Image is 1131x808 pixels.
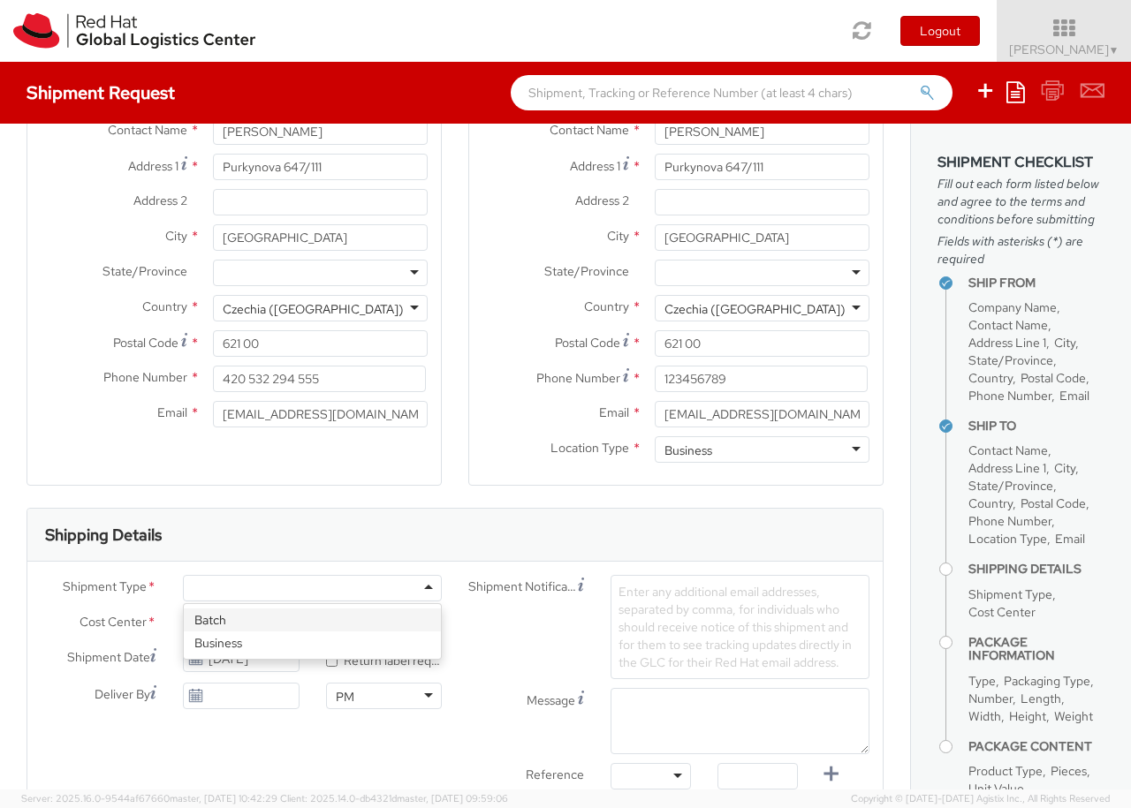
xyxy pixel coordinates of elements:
[526,766,584,782] span: Reference
[1054,460,1075,476] span: City
[550,122,629,138] span: Contact Name
[900,16,980,46] button: Logout
[968,419,1104,433] h4: Ship To
[170,792,277,804] span: master, [DATE] 10:42:29
[13,13,255,49] img: rh-logistics-00dfa346123c4ec078e1.svg
[468,578,578,596] span: Shipment Notification
[1055,531,1085,547] span: Email
[937,175,1104,228] span: Fill out each form listed below and agree to the terms and conditions before submitting
[664,442,712,459] div: Business
[157,404,187,420] span: Email
[968,335,1046,351] span: Address Line 1
[27,83,175,102] h4: Shipment Request
[397,792,508,804] span: master, [DATE] 09:59:06
[1021,370,1086,386] span: Postal Code
[21,792,277,804] span: Server: 2025.16.0-9544af67660
[851,792,1110,806] span: Copyright © [DATE]-[DATE] Agistix Inc., All Rights Reserved
[584,298,629,314] span: Country
[937,232,1104,268] span: Fields with asterisks (*) are required
[968,604,1036,620] span: Cost Center
[968,460,1046,476] span: Address Line 1
[95,685,150,704] span: Deliver By
[968,691,1013,706] span: Number
[968,740,1104,753] h4: Package Content
[1009,708,1046,724] span: Height
[599,404,629,420] span: Email
[968,442,1048,458] span: Contact Name
[968,299,1057,315] span: Company Name
[184,608,441,631] div: Batch
[968,763,1043,779] span: Product Type
[80,613,147,633] span: Cost Center
[968,673,996,689] span: Type
[223,300,404,318] div: Czechia ([GEOGRAPHIC_DATA])
[968,513,1051,529] span: Phone Number
[937,155,1104,170] h3: Shipment Checklist
[1054,335,1075,351] span: City
[108,122,187,138] span: Contact Name
[575,193,629,208] span: Address 2
[607,228,629,244] span: City
[1051,763,1087,779] span: Pieces
[664,300,846,318] div: Czechia ([GEOGRAPHIC_DATA])
[968,276,1104,290] h4: Ship From
[555,335,620,351] span: Postal Code
[968,388,1051,404] span: Phone Number
[550,440,629,456] span: Location Type
[280,792,508,804] span: Client: 2025.14.0-db4321d
[142,298,187,314] span: Country
[128,158,178,174] span: Address 1
[326,655,338,667] input: Return label required
[133,193,187,208] span: Address 2
[336,688,354,706] div: PM
[968,352,1053,368] span: State/Province
[968,370,1013,386] span: Country
[165,228,187,244] span: City
[544,263,629,279] span: State/Province
[968,495,1013,511] span: Country
[1021,495,1086,511] span: Postal Code
[968,636,1104,663] h4: Package Information
[536,370,620,386] span: Phone Number
[184,631,441,654] div: Business
[968,317,1048,333] span: Contact Name
[1059,388,1089,404] span: Email
[968,563,1104,576] h4: Shipping Details
[511,75,953,110] input: Shipment, Tracking or Reference Number (at least 4 chars)
[968,781,1024,797] span: Unit Value
[619,584,852,670] span: Enter any additional email addresses, separated by comma, for individuals who should receive noti...
[113,335,178,351] span: Postal Code
[102,263,187,279] span: State/Province
[968,531,1047,547] span: Location Type
[1109,43,1120,57] span: ▼
[45,526,162,544] h3: Shipping Details
[1054,708,1093,724] span: Weight
[968,708,1001,724] span: Width
[968,586,1052,602] span: Shipment Type
[1009,42,1120,57] span: [PERSON_NAME]
[570,158,620,174] span: Address 1
[67,648,150,667] span: Shipment Date
[968,478,1053,494] span: State/Province
[527,692,575,708] span: Message
[103,369,187,385] span: Phone Number
[1021,691,1061,706] span: Length
[63,578,147,598] span: Shipment Type
[1004,673,1090,689] span: Packaging Type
